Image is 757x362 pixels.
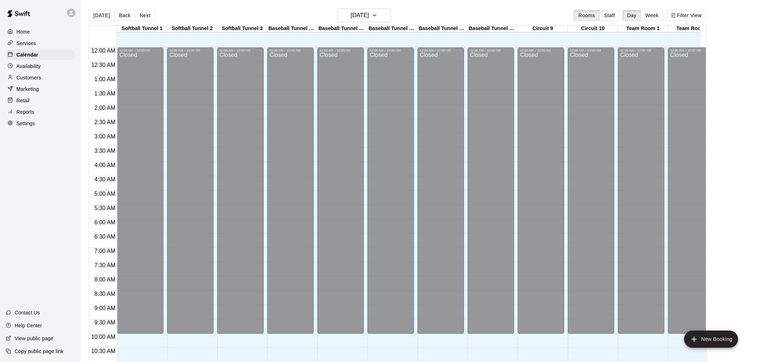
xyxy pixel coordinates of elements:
div: 12:00 AM – 10:00 AM [269,49,312,52]
div: Softball Tunnel 1 [117,25,167,32]
button: Back [114,10,135,21]
div: 12:00 AM – 10:00 AM: Closed [468,48,514,334]
div: Baseball Tunnel 7 (Mound/Machine) [417,25,468,32]
button: Filter View [666,10,706,21]
div: Team Room 1 [618,25,668,32]
a: Settings [6,118,75,129]
div: 12:00 AM – 10:00 AM: Closed [568,48,614,334]
span: 2:00 AM [93,105,117,111]
div: Circuit 10 [568,25,618,32]
div: 12:00 AM – 10:00 AM [570,49,612,52]
div: 12:00 AM – 10:00 AM: Closed [518,48,564,334]
a: Reports [6,107,75,117]
span: 5:00 AM [93,191,117,197]
p: Retail [16,97,30,104]
p: Customers [16,74,41,81]
h6: [DATE] [351,10,369,20]
a: Retail [6,95,75,106]
span: 10:00 AM [89,334,117,340]
span: 5:30 AM [93,205,117,211]
p: Home [16,28,30,35]
span: 10:30 AM [89,348,117,354]
div: 12:00 AM – 10:00 AM [169,49,211,52]
div: Closed [370,52,412,336]
div: Softball Tunnel 2 [167,25,217,32]
span: 3:00 AM [93,133,117,140]
div: 12:00 AM – 10:00 AM: Closed [217,48,264,334]
div: Closed [470,52,512,336]
div: 12:00 AM – 10:00 AM [470,49,512,52]
button: add [684,331,738,348]
div: Baseball Tunnel 6 (Machine) [367,25,417,32]
p: Marketing [16,85,39,93]
p: Services [16,40,36,47]
div: 12:00 AM – 10:00 AM [119,49,161,52]
div: Closed [570,52,612,336]
div: Closed [269,52,312,336]
span: 4:00 AM [93,162,117,168]
div: 12:00 AM – 10:00 AM: Closed [417,48,464,334]
span: 6:00 AM [93,219,117,225]
div: Closed [319,52,362,336]
div: Closed [119,52,161,336]
button: Rooms [574,10,600,21]
div: Closed [219,52,262,336]
div: 12:00 AM – 10:00 AM [520,49,562,52]
div: 12:00 AM – 10:00 AM: Closed [367,48,414,334]
div: 12:00 AM – 10:00 AM: Closed [668,48,714,334]
div: Baseball Tunnel 8 (Mound) [468,25,518,32]
span: 7:30 AM [93,262,117,268]
div: 12:00 AM – 10:00 AM [219,49,262,52]
a: Customers [6,72,75,83]
span: 1:00 AM [93,76,117,82]
div: 12:00 AM – 10:00 AM [420,49,462,52]
span: 12:00 AM [89,48,117,54]
div: 12:00 AM – 10:00 AM: Closed [167,48,214,334]
div: Team Room 2 [668,25,718,32]
span: 8:30 AM [93,291,117,297]
span: 7:00 AM [93,248,117,254]
div: 12:00 AM – 10:00 AM: Closed [317,48,364,334]
span: 9:30 AM [93,319,117,326]
button: Week [641,10,663,21]
div: 12:00 AM – 10:00 AM [670,49,712,52]
a: Marketing [6,84,75,94]
span: 1:30 AM [93,90,117,97]
div: 12:00 AM – 10:00 AM [370,49,412,52]
div: Softball Tunnel 3 [217,25,267,32]
p: Copy public page link [15,348,63,355]
p: Help Center [15,322,42,329]
a: Home [6,26,75,37]
button: Next [135,10,155,21]
p: Contact Us [15,309,40,316]
p: Settings [16,120,35,127]
div: Closed [520,52,562,336]
button: Day [622,10,641,21]
div: 12:00 AM – 10:00 AM [319,49,362,52]
span: 12:30 AM [89,62,117,68]
a: Calendar [6,49,75,60]
div: Baseball Tunnel 4 (Machine) [267,25,317,32]
a: Services [6,38,75,49]
button: [DATE] [337,9,391,22]
button: Staff [599,10,620,21]
p: Calendar [16,51,38,58]
p: Reports [16,108,34,116]
div: Baseball Tunnel 5 (Machine) [317,25,367,32]
span: 2:30 AM [93,119,117,125]
span: 9:00 AM [93,305,117,311]
a: Availability [6,61,75,72]
div: 12:00 AM – 10:00 AM: Closed [117,48,163,334]
div: Closed [420,52,462,336]
div: 12:00 AM – 10:00 AM [620,49,662,52]
button: [DATE] [89,10,114,21]
div: Circuit 9 [518,25,568,32]
div: Closed [620,52,662,336]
